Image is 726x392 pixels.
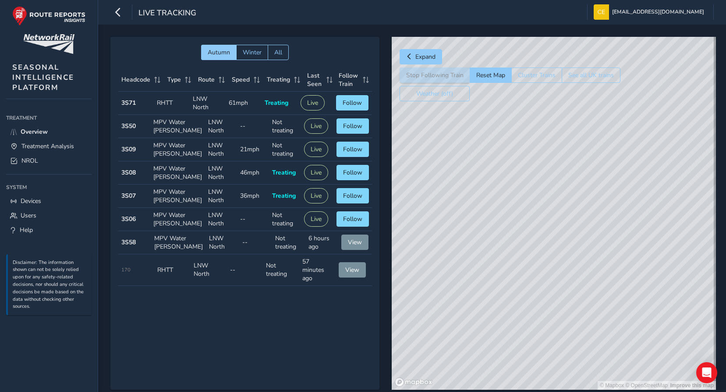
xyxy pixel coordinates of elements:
td: MPV Water [PERSON_NAME] [151,231,206,254]
span: Devices [21,197,41,205]
strong: 3S07 [121,192,136,200]
span: Follow [343,168,362,177]
span: Autumn [208,48,230,57]
button: Follow [336,211,369,227]
span: Treating [267,75,290,84]
button: Cluster Trains [511,68,562,83]
span: Live Tracking [138,7,196,20]
td: MPV Water [PERSON_NAME] [150,185,205,208]
strong: 3S06 [121,215,136,223]
td: -- [227,254,263,286]
td: LNW North [205,161,237,185]
button: Live [304,188,328,203]
span: Winter [243,48,262,57]
td: 46mph [237,161,269,185]
button: Follow [336,142,369,157]
button: [EMAIL_ADDRESS][DOMAIN_NAME] [594,4,707,20]
a: Devices [6,194,92,208]
td: -- [237,115,269,138]
td: Not treating [269,115,301,138]
span: Follow [343,215,362,223]
button: Weather (off) [400,86,470,101]
span: SEASONAL INTELLIGENCE PLATFORM [12,62,74,93]
button: Follow [336,95,368,110]
span: NROL [21,157,38,165]
td: MPV Water [PERSON_NAME] [150,208,205,231]
div: System [6,181,92,194]
td: 21mph [237,138,269,161]
span: Treating [272,168,296,177]
img: rr logo [12,6,85,26]
button: Live [304,118,328,134]
td: MPV Water [PERSON_NAME] [150,138,205,161]
a: Help [6,223,92,237]
span: Treating [265,99,288,107]
td: LNW North [205,115,237,138]
div: Treatment [6,111,92,125]
span: Last Seen [307,71,323,88]
td: LNW North [190,92,226,115]
span: Route [198,75,215,84]
button: Live [301,95,325,110]
button: Follow [336,188,369,203]
td: MPV Water [PERSON_NAME] [150,161,205,185]
span: Follow Train [339,71,360,88]
span: View [348,238,362,246]
span: Treating [272,192,296,200]
a: NROL [6,153,92,168]
td: -- [237,208,269,231]
td: LNW North [191,254,227,286]
td: MPV Water [PERSON_NAME] [150,115,205,138]
span: Follow [343,145,362,153]
button: Expand [400,49,442,64]
td: 36mph [237,185,269,208]
a: Treatment Analysis [6,139,92,153]
span: Headcode [121,75,150,84]
button: Live [304,165,328,180]
span: Expand [415,53,436,61]
span: [EMAIL_ADDRESS][DOMAIN_NAME] [612,4,704,20]
span: All [274,48,282,57]
span: Speed [232,75,250,84]
td: Not treating [263,254,299,286]
span: Type [167,75,181,84]
td: LNW North [206,231,239,254]
button: Live [304,211,328,227]
p: Disclaimer: The information shown can not be solely relied upon for any safety-related decisions,... [13,259,87,311]
button: Follow [336,165,369,180]
span: Follow [343,192,362,200]
button: All [268,45,289,60]
button: Winter [236,45,268,60]
td: -- [239,231,273,254]
a: Users [6,208,92,223]
td: LNW North [205,185,237,208]
td: Not treating [269,138,301,161]
img: diamond-layout [594,4,609,20]
button: View [339,262,366,278]
strong: 3S71 [121,99,136,107]
td: 61mph [226,92,262,115]
strong: 3S08 [121,168,136,177]
td: Not treating [272,231,305,254]
button: See all UK trains [562,68,620,83]
button: Reset Map [470,68,511,83]
button: View [341,235,368,250]
span: Follow [343,122,362,130]
span: 170 [121,267,131,273]
span: Treatment Analysis [21,142,74,150]
strong: 3S09 [121,145,136,153]
button: Follow [336,118,369,134]
strong: 3S50 [121,122,136,130]
td: RHTT [154,254,191,286]
td: 57 minutes ago [299,254,336,286]
div: Open Intercom Messenger [696,362,717,383]
img: customer logo [23,34,74,54]
td: Not treating [269,208,301,231]
span: Overview [21,128,48,136]
strong: 3S58 [121,238,136,246]
td: LNW North [205,208,237,231]
span: View [345,266,359,274]
span: Follow [343,99,362,107]
td: RHTT [154,92,190,115]
td: LNW North [205,138,237,161]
